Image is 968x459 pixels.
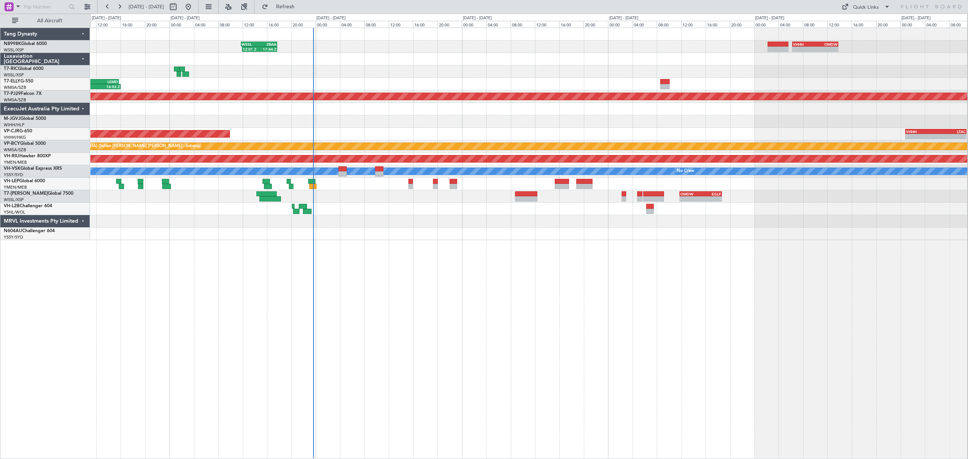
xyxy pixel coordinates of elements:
[4,129,19,133] span: VP-CJR
[4,154,51,158] a: VH-RIUHawker 800XP
[730,21,754,28] div: 20:00
[4,234,23,240] a: YSSY/SYD
[4,229,22,233] span: N604AU
[486,21,510,28] div: 04:00
[852,21,876,28] div: 16:00
[4,122,25,128] a: WIHH/HLP
[535,21,559,28] div: 12:00
[4,147,26,153] a: WMSA/SZB
[4,79,33,84] a: T7-ELLYG-550
[901,15,931,22] div: [DATE] - [DATE]
[25,141,201,152] div: Planned Maint [GEOGRAPHIC_DATA] (Sultan [PERSON_NAME] [PERSON_NAME] - Subang)
[462,21,486,28] div: 00:00
[145,21,169,28] div: 20:00
[4,141,46,146] a: VP-BCYGlobal 5000
[755,15,784,22] div: [DATE] - [DATE]
[4,197,24,203] a: WSSL/XSP
[793,42,815,47] div: VHHH
[242,42,259,47] div: WSSL
[4,179,45,183] a: VH-LEPGlobal 6000
[680,197,701,201] div: -
[853,4,879,11] div: Quick Links
[4,72,24,78] a: WSSL/XSP
[4,172,23,178] a: YSSY/SYD
[4,116,20,121] span: M-JGVJ
[4,191,48,196] span: T7-[PERSON_NAME]
[129,3,164,10] span: [DATE] - [DATE]
[8,15,82,27] button: All Aircraft
[681,21,705,28] div: 12:00
[4,116,46,121] a: M-JGVJGlobal 5000
[793,47,815,51] div: -
[121,21,145,28] div: 16:00
[242,21,267,28] div: 12:00
[838,1,894,13] button: Quick Links
[779,21,803,28] div: 04:00
[4,191,73,196] a: T7-[PERSON_NAME]Global 7500
[20,18,80,23] span: All Aircraft
[4,204,52,208] a: VH-L2BChallenger 604
[677,166,694,177] div: No Crew
[267,21,291,28] div: 16:00
[389,21,413,28] div: 12:00
[218,21,242,28] div: 08:00
[4,141,20,146] span: VP-BCY
[4,85,26,90] a: WMSA/SZB
[96,21,120,28] div: 12:00
[95,79,118,84] div: LEMD
[559,21,583,28] div: 16:00
[680,192,701,196] div: OMDW
[4,67,43,71] a: T7-RICGlobal 6000
[316,15,346,22] div: [DATE] - [DATE]
[194,21,218,28] div: 04:00
[315,21,340,28] div: 00:00
[4,42,47,46] a: N8998KGlobal 6000
[803,21,827,28] div: 08:00
[609,15,638,22] div: [DATE] - [DATE]
[4,209,25,215] a: YSHL/WOL
[4,185,27,190] a: YMEN/MEB
[657,21,681,28] div: 08:00
[169,21,194,28] div: 00:00
[815,42,838,47] div: OMDW
[243,47,259,51] div: 12:01 Z
[4,91,42,96] a: T7-PJ29Falcon 7X
[706,21,730,28] div: 16:00
[900,21,925,28] div: 00:00
[754,21,778,28] div: 00:00
[4,135,26,140] a: VHHH/HKG
[4,42,21,46] span: N8998K
[936,134,966,139] div: -
[4,166,20,171] span: VH-VSK
[906,129,936,134] div: VHHH
[171,15,200,22] div: [DATE] - [DATE]
[876,21,900,28] div: 20:00
[340,21,364,28] div: 04:00
[4,47,24,53] a: WSSL/XSP
[701,197,721,201] div: -
[632,21,656,28] div: 04:00
[291,21,315,28] div: 20:00
[4,129,32,133] a: VP-CJRG-650
[4,179,19,183] span: VH-LEP
[258,1,304,13] button: Refresh
[925,21,949,28] div: 04:00
[906,134,936,139] div: -
[583,21,608,28] div: 20:00
[936,129,966,134] div: LTAC
[4,67,18,71] span: T7-RIC
[92,15,121,22] div: [DATE] - [DATE]
[4,229,55,233] a: N604AUChallenger 604
[437,21,462,28] div: 20:00
[4,79,20,84] span: T7-ELLY
[413,21,437,28] div: 16:00
[701,192,721,196] div: EGLF
[4,160,27,165] a: YMEN/MEB
[364,21,388,28] div: 08:00
[4,97,26,103] a: WMSA/SZB
[463,15,492,22] div: [DATE] - [DATE]
[4,91,21,96] span: T7-PJ29
[815,47,838,51] div: -
[23,1,67,12] input: Trip Number
[510,21,535,28] div: 08:00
